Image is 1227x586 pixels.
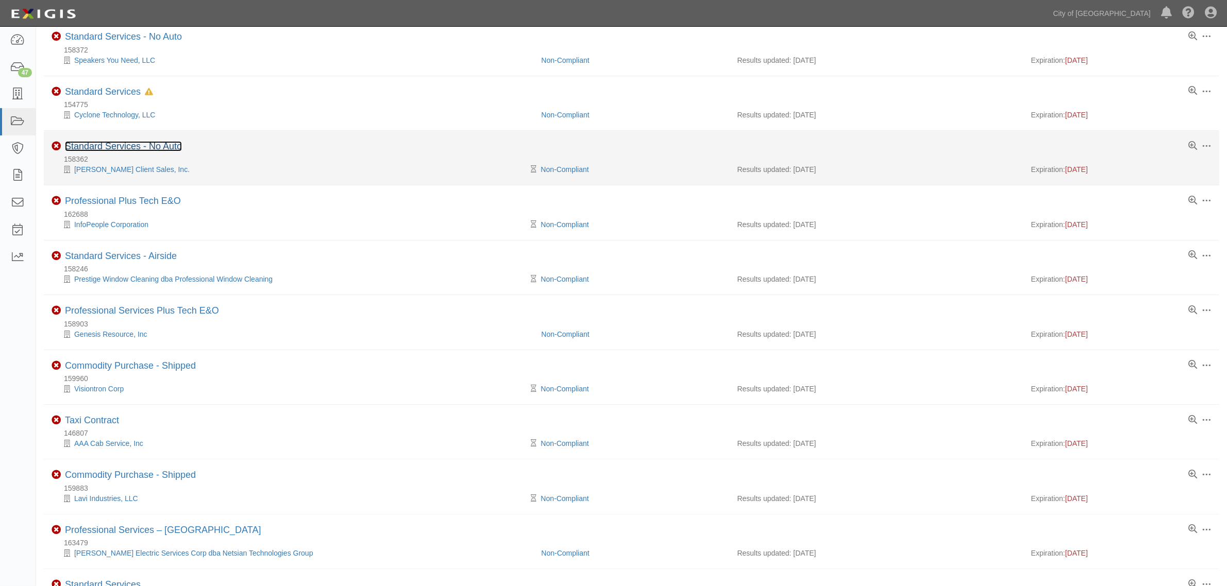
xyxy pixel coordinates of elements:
span: [DATE] [1065,385,1088,393]
div: Expiration: [1031,55,1212,65]
div: Expiration: [1031,274,1212,284]
span: [DATE] [1065,165,1088,174]
span: [DATE] [1065,56,1088,64]
div: Expiration: [1031,384,1212,394]
i: Pending Review [531,440,536,447]
div: AAA Cab Service, Inc [52,438,533,449]
a: View results summary [1188,416,1197,425]
a: [PERSON_NAME] Client Sales, Inc. [74,165,190,174]
a: View results summary [1188,196,1197,205]
i: Non-Compliant [52,416,61,425]
i: Non-Compliant [52,525,61,535]
a: Non-Compliant [541,330,589,338]
a: Non-Compliant [541,439,589,447]
div: Results updated: [DATE] [737,110,1016,120]
a: Speakers You Need, LLC [74,56,155,64]
i: Pending Review [531,166,536,173]
div: 158372 [52,45,1219,55]
i: Non-Compliant [52,142,61,151]
div: Standard Services - Airside [65,251,177,262]
span: [DATE] [1065,111,1088,119]
div: Franklin Covey Client Sales, Inc. [52,164,533,175]
div: Expiration: [1031,493,1212,504]
div: 159960 [52,373,1219,384]
a: City of [GEOGRAPHIC_DATA] [1048,3,1156,24]
a: Non-Compliant [541,385,589,393]
div: Cyclone Technology, LLC [52,110,533,120]
a: View results summary [1188,87,1197,96]
div: Prestige Window Cleaning dba Professional Window Cleaning [52,274,533,284]
a: Standard Services - No Auto [65,141,182,151]
div: Expiration: [1031,219,1212,230]
a: Professional Plus Tech E&O [65,196,181,206]
a: View results summary [1188,306,1197,315]
a: Standard Services [65,87,141,97]
i: Pending Review [531,275,536,283]
span: [DATE] [1065,220,1088,229]
a: View results summary [1188,525,1197,534]
div: 158246 [52,264,1219,274]
div: Results updated: [DATE] [737,274,1016,284]
div: Taxi Contract [65,415,119,426]
div: Standard Services [65,87,153,98]
div: Professional Services – Airside [65,525,261,536]
a: View results summary [1188,142,1197,151]
a: Standard Services - Airside [65,251,177,261]
div: Genesis Resource, Inc [52,329,533,339]
a: Professional Services – [GEOGRAPHIC_DATA] [65,525,261,535]
i: Non-Compliant [52,470,61,479]
a: Non-Compliant [541,549,589,557]
a: View results summary [1188,360,1197,370]
a: Cyclone Technology, LLC [74,111,155,119]
a: InfoPeople Corporation [74,220,148,229]
div: InfoPeople Corporation [52,219,533,230]
div: Speakers You Need, LLC [52,55,533,65]
div: Lavi Industries, LLC [52,493,533,504]
a: [PERSON_NAME] Electric Services Corp dba Netsian Technologies Group [74,549,313,557]
div: Expiration: [1031,110,1212,120]
i: Non-Compliant [52,32,61,41]
div: 158362 [52,154,1219,164]
div: Results updated: [DATE] [737,493,1016,504]
div: Commodity Purchase - Shipped [65,360,196,372]
div: 47 [18,68,32,77]
div: Results updated: [DATE] [737,384,1016,394]
div: Commodity Purchase - Shipped [65,470,196,481]
div: Standard Services - No Auto [65,141,182,152]
a: Non-Compliant [541,165,589,174]
a: View results summary [1188,470,1197,479]
i: Non-Compliant [52,196,61,205]
span: [DATE] [1065,330,1088,338]
div: Results updated: [DATE] [737,164,1016,175]
a: Commodity Purchase - Shipped [65,360,196,371]
i: Pending Review [531,221,536,228]
i: Help Center - Complianz [1182,7,1195,20]
div: 154775 [52,99,1219,110]
div: Standard Services - No Auto [65,31,182,43]
a: AAA Cab Service, Inc [74,439,143,447]
div: 162688 [52,209,1219,219]
a: Taxi Contract [65,415,119,425]
div: 163479 [52,538,1219,548]
span: [DATE] [1065,494,1088,503]
a: Genesis Resource, Inc [74,330,147,338]
div: Professional Plus Tech E&O [65,196,181,207]
i: Non-Compliant [52,251,61,261]
div: Results updated: [DATE] [737,548,1016,558]
i: Non-Compliant [52,361,61,370]
i: In Default since 09/09/2025 [145,89,153,96]
a: View results summary [1188,32,1197,41]
div: 146807 [52,428,1219,438]
div: 158903 [52,319,1219,329]
div: Expiration: [1031,548,1212,558]
a: Non-Compliant [541,220,589,229]
i: Non-Compliant [52,306,61,315]
div: Expiration: [1031,438,1212,449]
div: 159883 [52,483,1219,493]
i: Pending Review [531,495,536,502]
div: Results updated: [DATE] [737,329,1016,339]
div: Expiration: [1031,329,1212,339]
span: [DATE] [1065,275,1088,283]
a: View results summary [1188,251,1197,260]
div: Visiontron Corp [52,384,533,394]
